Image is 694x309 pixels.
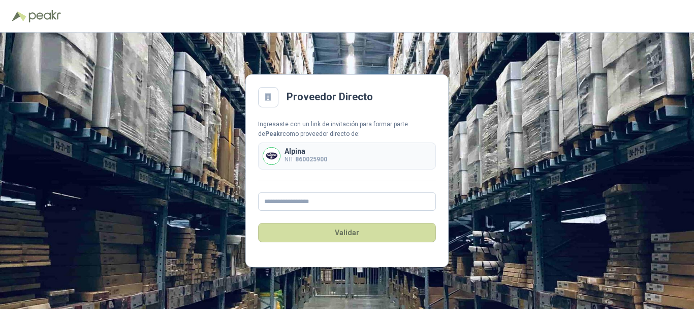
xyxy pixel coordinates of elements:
h2: Proveedor Directo [287,89,373,105]
div: Ingresaste con un link de invitación para formar parte de como proveedor directo de: [258,120,436,139]
b: 860025900 [295,156,327,163]
b: Peakr [265,130,282,137]
img: Peakr [28,10,61,22]
button: Validar [258,223,436,242]
p: Alpina [285,148,327,155]
img: Company Logo [263,148,280,164]
p: NIT [285,155,327,164]
img: Logo [12,11,26,21]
